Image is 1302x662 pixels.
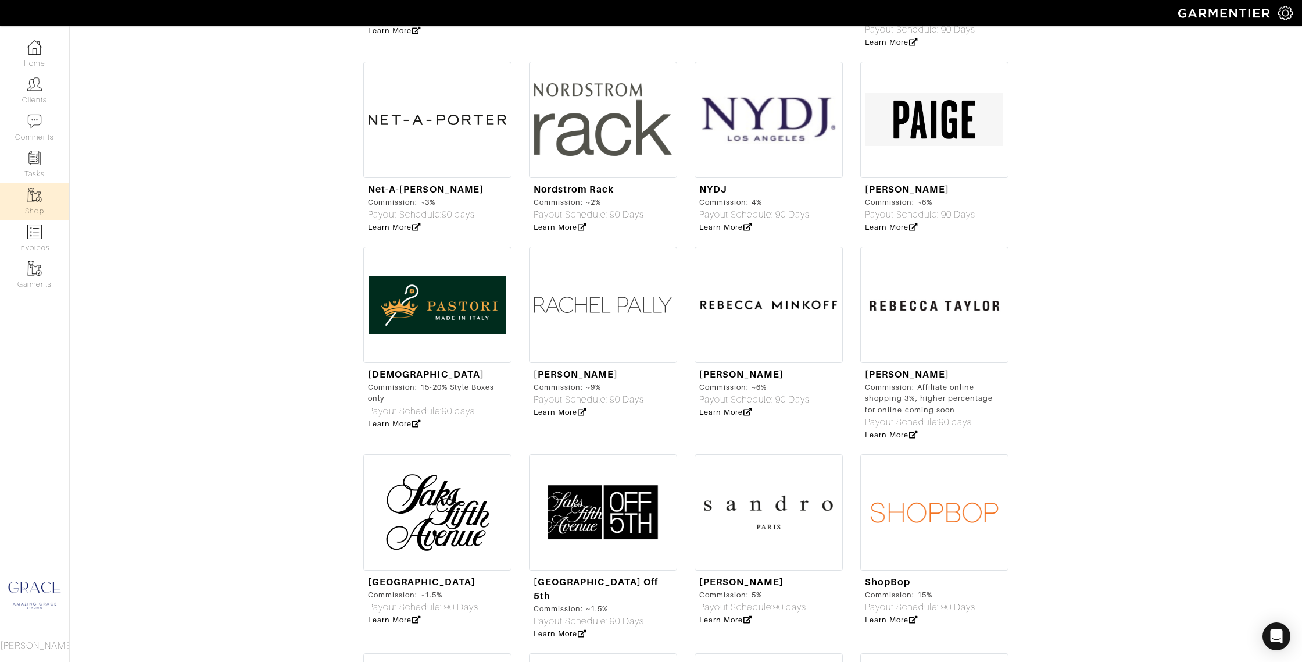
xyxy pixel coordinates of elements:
[368,600,478,614] div: Payout Schedule: 90 Days
[534,408,586,417] a: Learn More
[695,62,843,178] img: Screen%20Shot%202020-01-23%20at%209.41.29%20PM.png
[363,62,512,178] img: net-a-porter-logo-black.png
[27,225,42,239] img: orders-icon-0abe47150d42831381b5fb84f609e132dff9fe21cb692f30cb5eec754e2cba89.png
[363,454,512,571] img: saks%20logo.png
[368,404,507,418] div: Payout Schedule:
[368,576,475,588] a: [GEOGRAPHIC_DATA]
[699,589,806,600] div: Commission: 5%
[27,77,42,91] img: clients-icon-6bae9207a08558b7cb47a8932f037763ab4055f8c8b6bfacd5dc20c3e0201464.png
[534,629,586,638] a: Learn More
[865,369,949,380] a: [PERSON_NAME]
[27,114,42,129] img: comment-icon-a0a6a9ef722e966f86d9cbdc48e553b5cf19dbc54f86b18d962a5391bc8f6eb6.png
[865,382,1004,415] div: Commission: Affiliate online shopping 3%, higher percentage for online coming soon
[699,393,810,407] div: Payout Schedule: 90 Days
[27,151,42,165] img: reminder-icon-8004d30b9f0a5d33ae49ab947aed9ed385cf756f9e5892f1edd6e32f2345188e.png
[699,615,752,624] a: Learn More
[939,417,972,428] span: 90 days
[534,603,673,614] div: Commission: ~1.5%
[529,247,677,363] img: Layer-0_442x.png
[699,576,784,588] a: [PERSON_NAME]
[865,430,918,439] a: Learn More
[1262,622,1290,650] div: Open Intercom Messenger
[699,184,727,195] a: NYDJ
[368,184,484,195] a: Net-A-[PERSON_NAME]
[865,600,975,614] div: Payout Schedule: 90 Days
[860,62,1008,178] img: paige%20logo.png
[27,261,42,276] img: garments-icon-b7da505a4dc4fd61783c78ac3ca0ef83fa9d6f193b1c9dc38574b1d14d53ca28.png
[534,393,644,407] div: Payout Schedule: 90 Days
[865,38,918,47] a: Learn More
[534,208,644,222] div: Payout Schedule: 90 Days
[860,247,1008,363] img: rebecca%20taylor%20logo.jpeg
[865,415,1004,429] div: Payout Schedule:
[363,247,512,363] img: Screen%20Shot%202021-05-18%20at%202.18.23%20PM.png
[1172,3,1278,23] img: garmentier-logo-header-white-b43fb05a5012e4ada735d5af1a66efaba907eab6374d6393d1fbf88cb4ef424d.png
[534,576,658,602] a: [GEOGRAPHIC_DATA] Off 5th
[699,369,784,380] a: [PERSON_NAME]
[865,208,975,222] div: Payout Schedule: 90 Days
[699,208,810,222] div: Payout Schedule: 90 Days
[699,408,752,417] a: Learn More
[699,382,810,393] div: Commission: ~6%
[368,26,421,35] a: Learn More
[368,197,484,208] div: Commission: ~3%
[368,382,507,404] div: Commission: 15-20% Style Boxes only
[529,454,677,571] img: saks%20off%20fifth%20logo.png
[534,614,673,628] div: Payout Schedule: 90 Days
[865,184,949,195] a: [PERSON_NAME]
[534,197,644,208] div: Commission: ~2%
[865,223,918,232] a: Learn More
[534,369,618,380] a: [PERSON_NAME]
[534,382,644,393] div: Commission: ~9%
[27,188,42,202] img: garments-icon-b7da505a4dc4fd61783c78ac3ca0ef83fa9d6f193b1c9dc38574b1d14d53ca28.png
[865,197,975,208] div: Commission: ~6%
[27,40,42,55] img: dashboard-icon-dbcd8f5a0b271acd01030246c82b418ddd0df26cd7fceb0bd07c9910d44c42f6.png
[442,209,475,220] span: 90 days
[699,197,810,208] div: Commission: 4%
[368,589,478,600] div: Commission: ~1.5%
[1278,6,1293,20] img: gear-icon-white-bd11855cb880d31180b6d7d6211b90ccbf57a29d726f0c71d8c61bd08dd39cc2.png
[865,615,918,624] a: Learn More
[368,615,421,624] a: Learn More
[695,454,843,571] img: logo-sandro-paris.png
[695,247,843,363] img: rebecca%20minkoff%20logo.png
[860,454,1008,571] img: shopbop.png
[773,602,806,613] span: 90 days
[529,62,677,178] img: nordstrom%20rack%20logo.png
[865,576,910,588] a: ShopBop
[534,223,586,232] a: Learn More
[368,223,421,232] a: Learn More
[534,184,614,195] a: Nordstrom Rack
[368,419,421,428] a: Learn More
[699,600,806,614] div: Payout Schedule:
[865,589,975,600] div: Commission: 15%
[699,223,752,232] a: Learn More
[442,406,475,417] span: 90 days
[368,208,484,222] div: Payout Schedule:
[368,369,484,380] a: [DEMOGRAPHIC_DATA]
[865,23,1004,37] div: Payout Schedule: 90 Days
